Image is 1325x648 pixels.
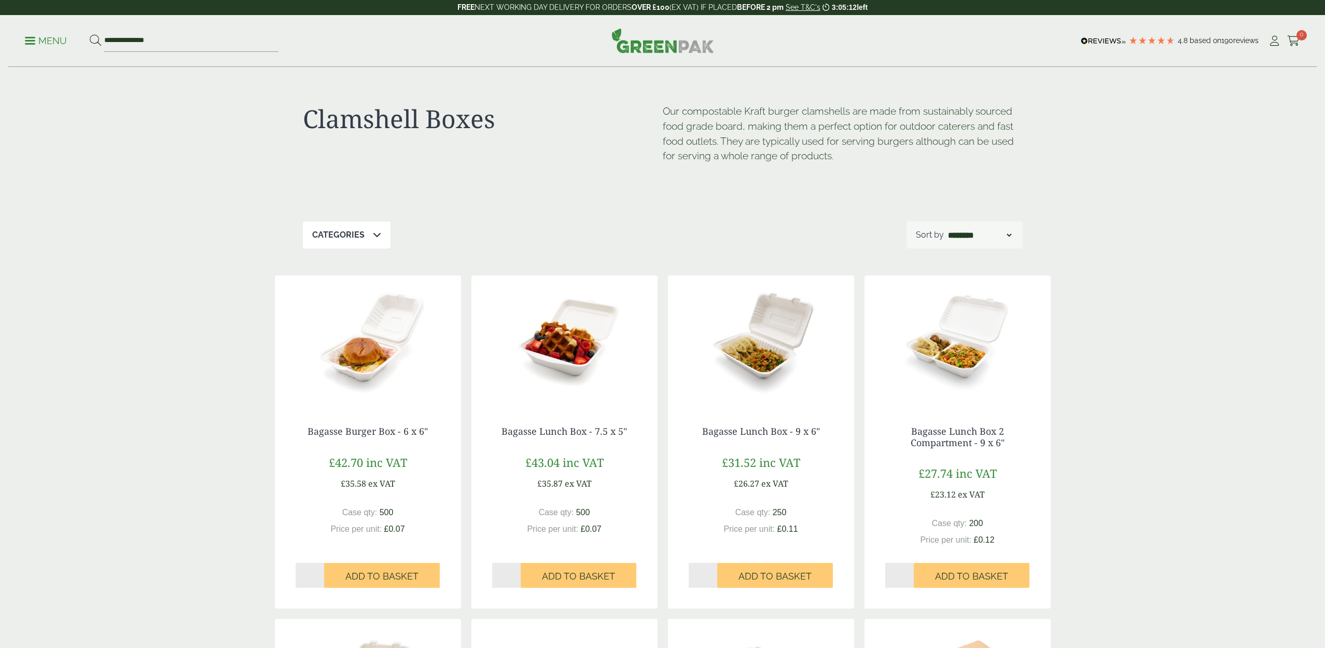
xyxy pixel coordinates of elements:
span: 3:05:12 [832,3,857,11]
span: ex VAT [565,478,592,489]
strong: BEFORE 2 pm [737,3,784,11]
a: Bagasse Burger Box - 6 x 6" [308,425,428,437]
span: inc VAT [759,454,800,470]
img: 2320028AA Bagasse lunch box 2 compartment open with food [864,275,1051,405]
span: Case qty: [735,508,771,517]
a: Menu [25,35,67,45]
button: Add to Basket [324,563,440,588]
p: Our compostable Kraft burger clamshells are made from sustainably sourced food grade board, makin... [663,104,1023,163]
a: See T&C's [786,3,820,11]
span: Add to Basket [935,571,1008,582]
span: 250 [773,508,787,517]
span: £0.12 [974,535,995,544]
span: Price per unit: [527,525,578,533]
span: Case qty: [932,519,967,528]
h1: Clamshell Boxes [303,104,663,134]
p: Sort by [916,229,944,241]
span: Price per unit: [330,525,382,533]
span: £0.07 [581,525,602,533]
span: ex VAT [761,478,788,489]
i: Cart [1287,36,1300,46]
span: inc VAT [956,465,997,481]
div: 4.79 Stars [1128,36,1175,45]
span: left [857,3,868,11]
span: 190 [1221,36,1233,45]
span: Case qty: [342,508,378,517]
button: Add to Basket [914,563,1029,588]
select: Shop order [946,229,1013,241]
span: £0.07 [384,525,405,533]
span: £35.58 [341,478,366,489]
strong: FREE [457,3,475,11]
a: Bagasse Lunch Box - 9 x 6" [702,425,820,437]
span: Add to Basket [738,571,812,582]
i: My Account [1268,36,1281,46]
span: Add to Basket [542,571,615,582]
span: 200 [969,519,983,528]
span: £27.74 [918,465,953,481]
span: £43.04 [525,454,560,470]
span: £0.11 [777,525,798,533]
span: 500 [380,508,394,517]
a: Bagasse Lunch Box 2 Compartment - 9 x 6" [911,425,1005,449]
a: 0 [1287,33,1300,49]
span: 0 [1296,30,1307,40]
img: 2320026B Bagasse Lunch Box 7.5x5 open with food [471,275,658,405]
span: inc VAT [366,454,407,470]
button: Add to Basket [717,563,833,588]
span: 4.8 [1178,36,1190,45]
a: Bagasse Lunch Box - 7.5 x 5" [501,425,627,437]
strong: OVER £100 [632,3,670,11]
span: Add to Basket [345,571,419,582]
img: 2420009 Bagasse Burger Box open with food [275,275,461,405]
span: Case qty: [539,508,574,517]
span: £23.12 [930,489,956,500]
span: inc VAT [563,454,604,470]
img: GreenPak Supplies [611,28,714,53]
img: 2320027 Bagasse Lunch Box 9x6 inch open with food [668,275,854,405]
button: Add to Basket [521,563,636,588]
span: £26.27 [734,478,759,489]
span: ex VAT [368,478,395,489]
span: £31.52 [722,454,756,470]
span: reviews [1233,36,1259,45]
p: Categories [312,229,365,241]
span: Price per unit: [723,525,775,533]
span: £35.87 [537,478,563,489]
span: ex VAT [958,489,985,500]
span: Based on [1190,36,1221,45]
span: £42.70 [329,454,363,470]
span: Price per unit: [920,535,971,544]
p: Menu [25,35,67,47]
img: REVIEWS.io [1081,37,1126,45]
span: 500 [576,508,590,517]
